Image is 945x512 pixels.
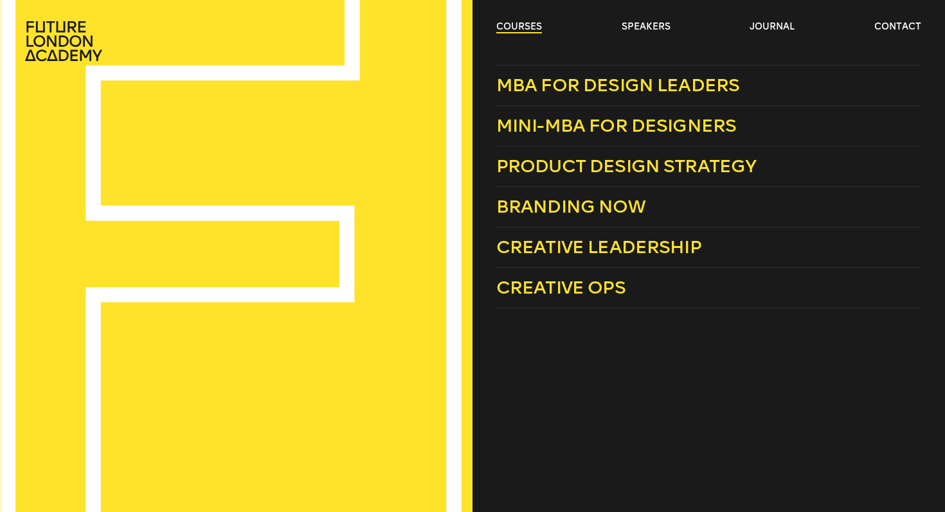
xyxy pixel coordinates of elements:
a: Product Design Strategy [496,146,922,187]
a: Creative Ops [496,268,922,308]
span: Creative Ops [496,277,625,298]
a: journal [750,21,795,33]
span: Creative Leadership [496,236,701,258]
a: Branding Now [496,187,922,227]
a: courses [496,21,542,33]
span: Product Design Strategy [496,155,757,177]
span: Branding Now [496,196,645,217]
a: MBA for Design Leaders [496,65,922,106]
a: speakers [622,21,670,33]
span: Mini-MBA for Designers [496,115,737,136]
a: contact [874,21,921,33]
a: Creative Leadership [496,227,922,268]
a: Mini-MBA for Designers [496,106,922,146]
span: MBA for Design Leaders [496,75,740,96]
